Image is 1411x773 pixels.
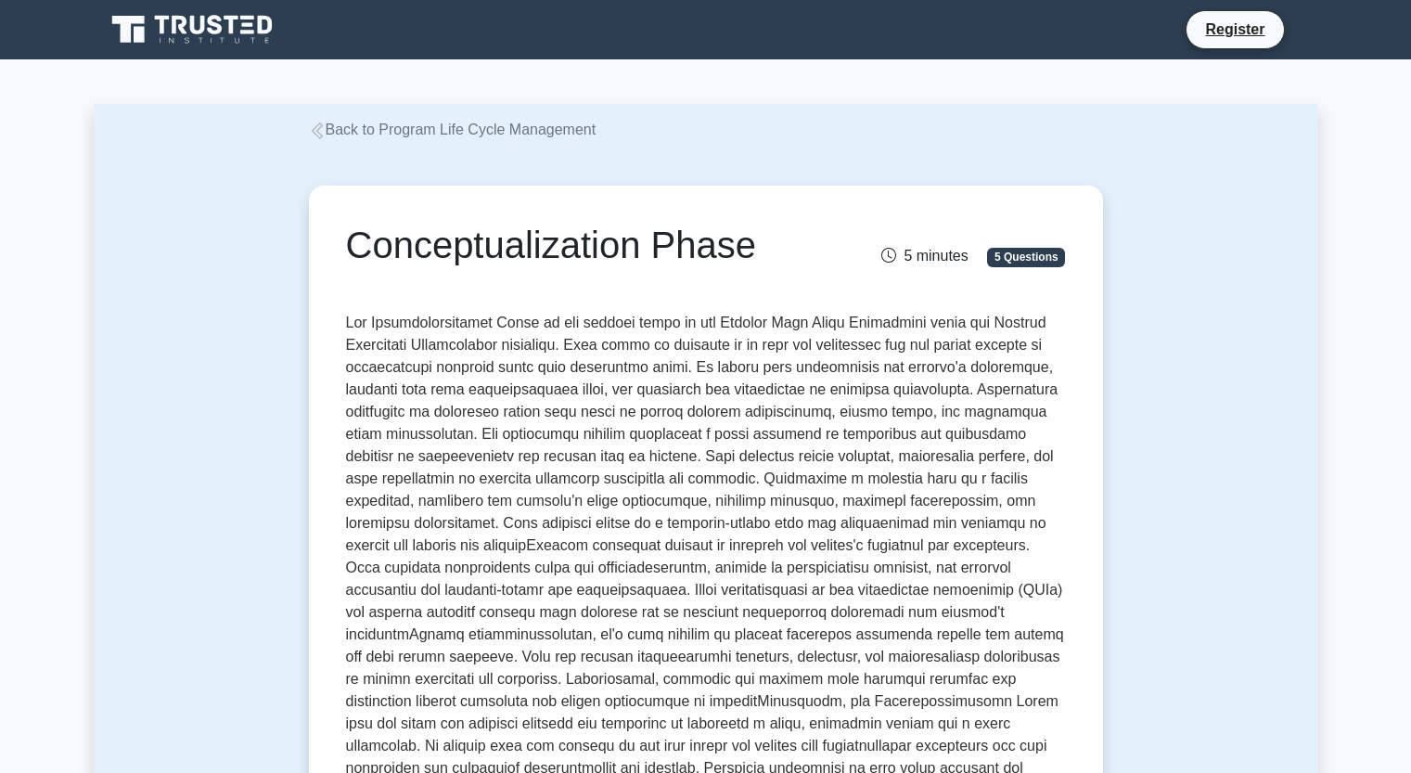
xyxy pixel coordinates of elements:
[987,248,1065,266] span: 5 Questions
[346,223,818,267] h1: Conceptualization Phase
[309,122,596,137] a: Back to Program Life Cycle Management
[1194,18,1276,41] a: Register
[881,248,968,264] span: 5 minutes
